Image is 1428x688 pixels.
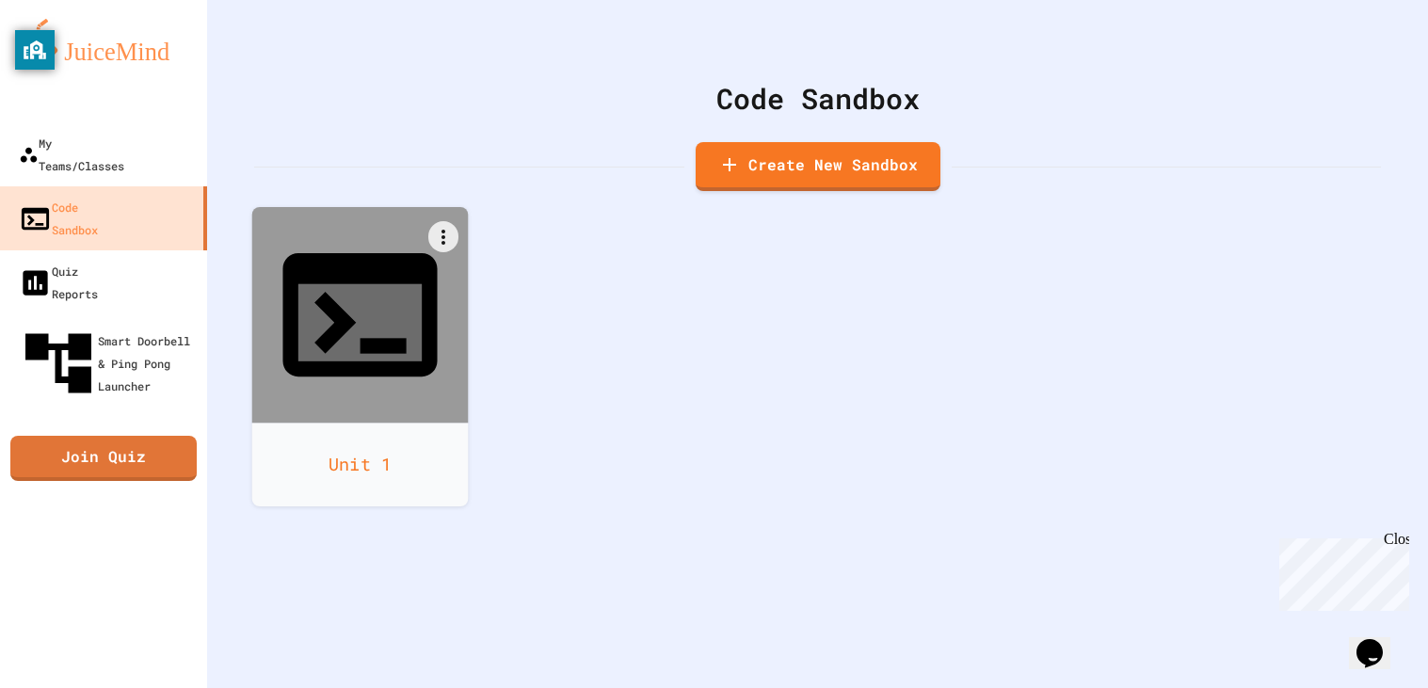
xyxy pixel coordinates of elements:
[15,30,55,70] button: privacy banner
[8,8,130,120] div: Chat with us now!Close
[19,196,98,241] div: Code Sandbox
[19,324,200,403] div: Smart Doorbell & Ping Pong Launcher
[254,77,1381,120] div: Code Sandbox
[252,207,469,506] a: Unit 1
[10,436,197,481] a: Join Quiz
[696,142,940,191] a: Create New Sandbox
[252,423,469,506] div: Unit 1
[19,19,188,68] img: logo-orange.svg
[1349,613,1409,669] iframe: chat widget
[19,260,98,305] div: Quiz Reports
[19,132,124,177] div: My Teams/Classes
[1272,531,1409,611] iframe: chat widget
